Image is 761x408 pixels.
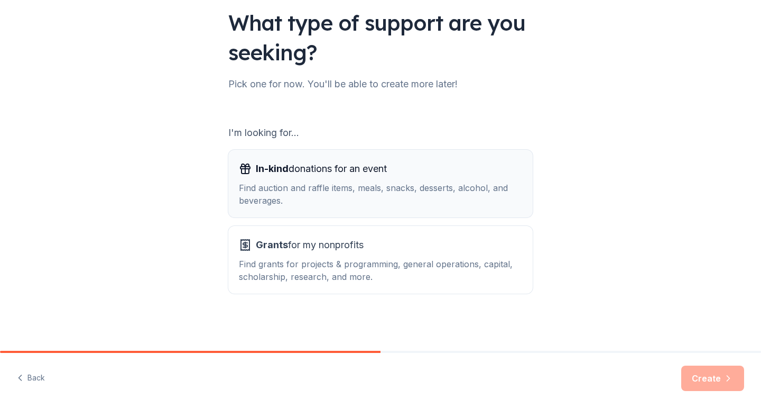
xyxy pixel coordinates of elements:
[228,76,533,93] div: Pick one for now. You'll be able to create more later!
[256,237,364,253] span: for my nonprofits
[256,239,288,250] span: Grants
[228,8,533,67] div: What type of support are you seeking?
[228,124,533,141] div: I'm looking for...
[239,258,522,283] div: Find grants for projects & programming, general operations, capital, scholarship, research, and m...
[256,160,387,177] span: donations for an event
[228,226,533,294] button: Grantsfor my nonprofitsFind grants for projects & programming, general operations, capital, schol...
[256,163,289,174] span: In-kind
[17,367,45,389] button: Back
[228,150,533,217] button: In-kinddonations for an eventFind auction and raffle items, meals, snacks, desserts, alcohol, and...
[239,182,522,207] div: Find auction and raffle items, meals, snacks, desserts, alcohol, and beverages.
